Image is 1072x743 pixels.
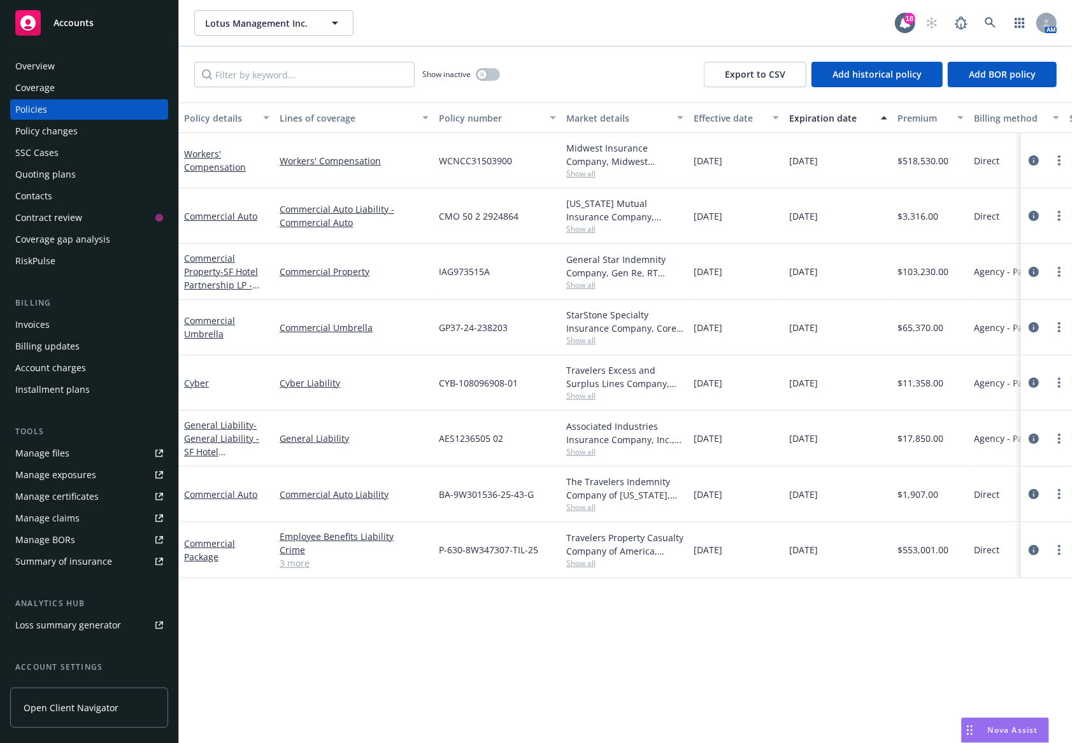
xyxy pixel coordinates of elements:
span: [DATE] [694,154,722,167]
span: Direct [974,154,999,167]
div: Policies [15,99,47,120]
span: Direct [974,488,999,501]
span: Show all [566,558,683,569]
div: Policy changes [15,121,78,141]
div: Coverage [15,78,55,98]
a: more [1052,208,1067,223]
button: Expiration date [784,103,892,133]
div: Policy details [184,111,255,125]
a: Employee Benefits Liability [280,530,429,543]
button: Export to CSV [704,62,806,87]
span: $11,358.00 [897,376,943,390]
span: [DATE] [789,488,818,501]
span: [DATE] [694,376,722,390]
div: Manage BORs [15,530,75,550]
a: Loss summary generator [10,615,168,635]
span: - General Liability - SF Hotel Partnership LP - GL Only [184,419,266,485]
a: Crime [280,543,429,556]
span: [DATE] [789,543,818,556]
div: Premium [897,111,950,125]
span: Agency - Pay in full [974,321,1055,334]
div: Coverage gap analysis [15,229,110,250]
div: Account settings [10,661,168,674]
a: Manage certificates [10,486,168,507]
button: Nova Assist [961,718,1049,743]
a: Commercial Property [280,265,429,278]
a: Manage claims [10,508,168,528]
a: Start snowing [919,10,945,36]
a: more [1052,542,1067,558]
div: Manage files [15,443,69,463]
div: RiskPulse [15,251,55,271]
button: Add BOR policy [948,62,1057,87]
span: Show all [566,502,683,513]
a: 3 more [280,556,429,570]
span: [DATE] [789,265,818,278]
span: Export to CSV [725,68,785,80]
span: $17,850.00 [897,432,943,445]
a: RiskPulse [10,251,168,271]
span: Agency - Pay in full [974,376,1055,390]
a: Coverage [10,78,168,98]
a: SSC Cases [10,143,168,163]
span: Direct [974,543,999,556]
button: Market details [561,103,689,133]
div: Travelers Excess and Surplus Lines Company, Travelers Insurance, CRC Group [566,364,683,390]
span: Accounts [54,18,94,28]
span: [DATE] [789,209,818,223]
div: Account charges [15,358,86,378]
div: Effective date [694,111,765,125]
button: Lines of coverage [275,103,434,133]
div: Market details [566,111,669,125]
span: Show all [566,335,683,346]
a: more [1052,375,1067,390]
span: $103,230.00 [897,265,948,278]
span: IAG973515A [439,265,490,278]
a: Commercial Auto Liability - Commercial Auto [280,202,429,229]
span: [DATE] [694,321,722,334]
span: AES1236505 02 [439,432,503,445]
span: Show all [566,223,683,234]
div: [US_STATE] Mutual Insurance Company, [US_STATE] Mutual Insurance [566,197,683,223]
a: Account charges [10,358,168,378]
div: Installment plans [15,379,90,400]
a: circleInformation [1026,208,1041,223]
a: Quoting plans [10,164,168,185]
span: Add historical policy [833,68,922,80]
span: $65,370.00 [897,321,943,334]
a: circleInformation [1026,431,1041,446]
div: Billing method [974,111,1045,125]
a: Contacts [10,186,168,206]
div: Manage exposures [15,465,96,485]
a: Overview [10,56,168,76]
div: The Travelers Indemnity Company of [US_STATE], Travelers Insurance [566,475,683,502]
div: Overview [15,56,55,76]
a: circleInformation [1026,542,1041,558]
span: Show all [566,168,683,179]
a: circleInformation [1026,153,1041,168]
div: Associated Industries Insurance Company, Inc., AmTrust Financial Services, RT Specialty Insurance... [566,420,683,446]
a: Policy changes [10,121,168,141]
span: $553,001.00 [897,543,948,556]
a: Switch app [1007,10,1033,36]
div: Billing updates [15,336,80,357]
a: circleInformation [1026,264,1041,280]
span: Open Client Navigator [24,701,118,714]
span: $518,530.00 [897,154,948,167]
a: Policies [10,99,168,120]
a: Manage files [10,443,168,463]
div: Policy number [439,111,542,125]
span: $3,316.00 [897,209,938,223]
a: Commercial Package [184,537,235,563]
a: Invoices [10,315,168,335]
span: BA-9W301536-25-43-G [439,488,534,501]
a: more [1052,264,1067,280]
div: Summary of insurance [15,551,112,572]
div: Invoices [15,315,50,335]
div: StarStone Specialty Insurance Company, Core Specialty, Great Point Insurance Company [566,308,683,335]
div: Tools [10,425,168,438]
div: Contacts [15,186,52,206]
a: Workers' Compensation [280,154,429,167]
div: Analytics hub [10,597,168,610]
div: Manage certificates [15,486,99,507]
